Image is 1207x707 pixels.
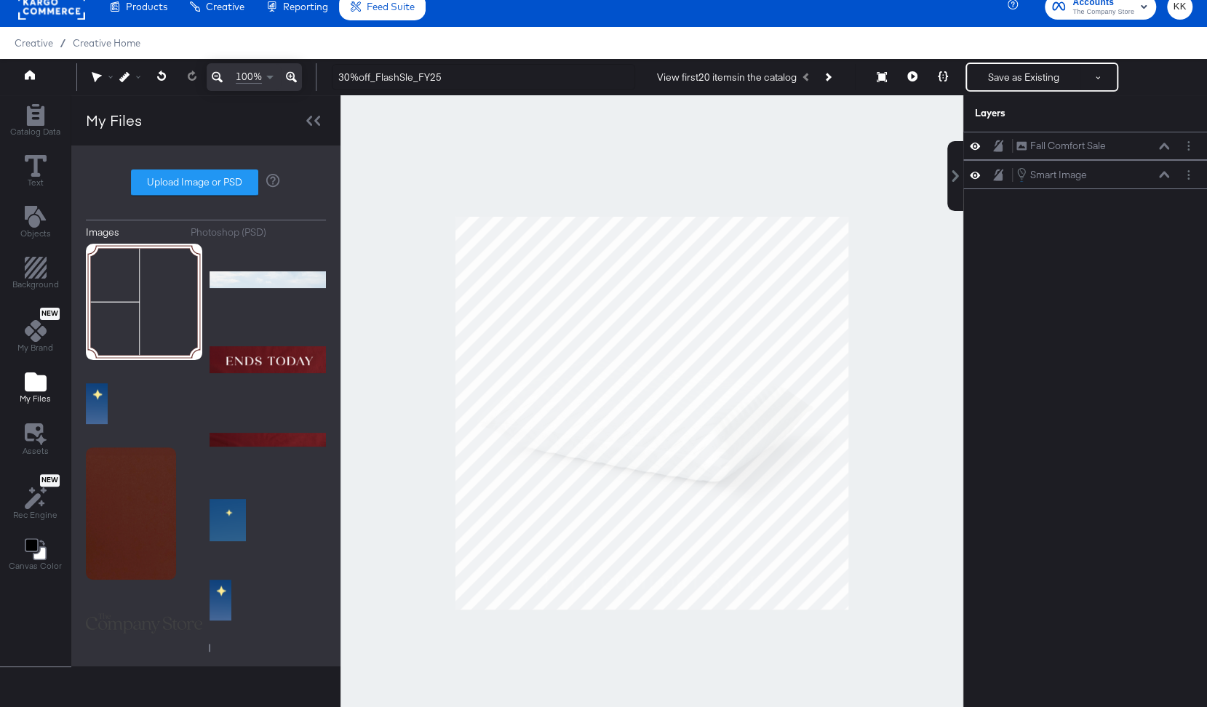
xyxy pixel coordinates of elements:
[53,37,73,49] span: /
[1181,167,1196,183] button: Layer Options
[40,476,60,485] span: New
[4,471,66,525] button: NewRec Engine
[963,132,1207,160] div: Fall Comfort SaleLayer Options
[86,225,180,239] button: Images
[817,64,837,90] button: Next Product
[4,254,68,295] button: Add Rectangle
[13,509,57,521] span: Rec Engine
[191,225,266,239] div: Photoshop (PSD)
[14,419,57,461] button: Assets
[15,37,53,49] span: Creative
[975,106,1123,120] div: Layers
[9,305,62,359] button: NewMy Brand
[40,309,60,319] span: New
[86,225,119,239] div: Images
[206,1,244,12] span: Creative
[126,1,167,12] span: Products
[23,445,49,457] span: Assets
[86,110,142,131] div: My Files
[9,560,62,572] span: Canvas Color
[1030,139,1106,153] div: Fall Comfort Sale
[16,151,55,193] button: Text
[12,202,60,244] button: Add Text
[1016,167,1088,183] button: Smart Image
[967,64,1080,90] button: Save as Existing
[963,160,1207,189] div: Smart ImageLayer Options
[28,177,44,188] span: Text
[1016,138,1107,153] button: Fall Comfort Sale
[283,1,328,12] span: Reporting
[12,279,59,290] span: Background
[1181,138,1196,153] button: Layer Options
[10,126,60,137] span: Catalog Data
[20,393,51,404] span: My Files
[191,225,327,239] button: Photoshop (PSD)
[1072,7,1134,18] span: The Company Store
[367,1,415,12] span: Feed Suite
[1,100,69,142] button: Add Rectangle
[657,71,797,84] div: View first 20 items in the catalog
[20,228,51,239] span: Objects
[73,37,140,49] a: Creative Home
[17,342,53,353] span: My Brand
[11,368,60,410] button: Add Files
[1030,168,1087,182] div: Smart Image
[236,70,262,84] span: 100%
